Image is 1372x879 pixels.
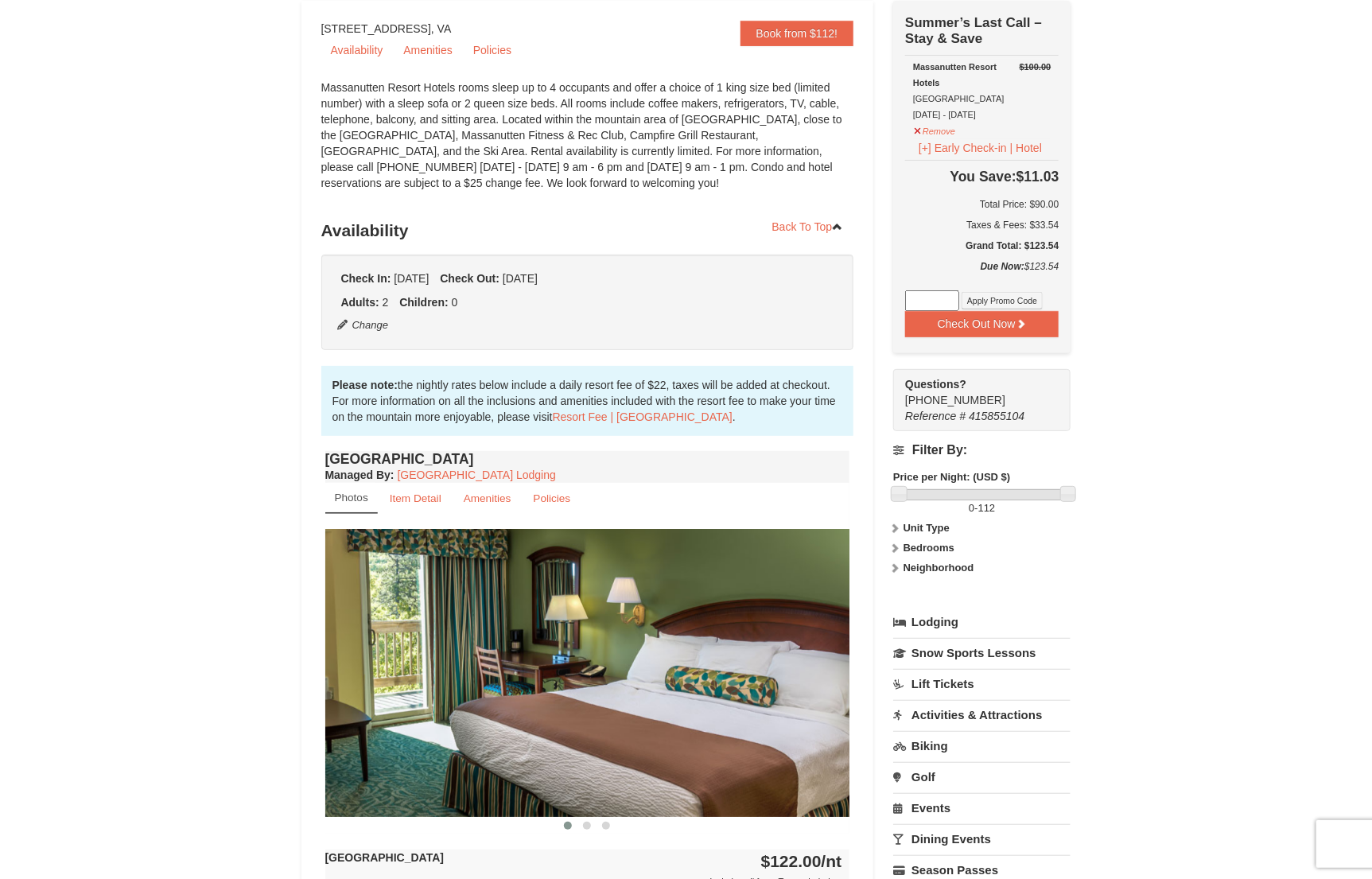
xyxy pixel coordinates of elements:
[913,62,997,88] strong: Massanutten Resort Hotels
[762,215,854,239] a: Back To Top
[969,502,974,514] span: 0
[913,59,1051,123] div: [GEOGRAPHIC_DATA] [DATE] - [DATE]
[325,469,391,481] span: Managed By
[523,483,581,514] a: Policies
[394,38,461,62] a: Amenities
[761,852,842,870] strong: $122.00
[321,80,854,207] div: Massanutten Resort Hotels rooms sleep up to 4 occupants and offer a choice of 1 king size bed (li...
[893,700,1071,729] a: Activities & Attractions
[394,272,429,285] span: [DATE]
[981,261,1024,272] strong: Due Now:
[905,217,1059,233] div: Taxes & Fees: $33.54
[905,311,1059,336] button: Check Out Now
[398,469,556,481] a: [GEOGRAPHIC_DATA] Lodging
[1020,62,1051,72] del: $100.00
[904,562,974,574] strong: Neighborhood
[503,272,538,285] span: [DATE]
[440,272,499,285] strong: Check Out:
[893,471,1010,483] strong: Price per Night: (USD $)
[950,169,1016,185] span: You Save:
[325,469,394,481] strong: :
[321,38,393,62] a: Availability
[325,451,850,467] h4: [GEOGRAPHIC_DATA]
[341,296,379,309] strong: Adults:
[337,317,390,334] button: Change
[464,492,511,504] small: Amenities
[905,15,1042,46] strong: Summer’s Last Call – Stay & Save
[740,21,854,46] a: Book from $112!
[905,376,1042,406] span: [PHONE_NUMBER]
[464,38,521,62] a: Policies
[905,169,1059,185] h4: $11.03
[905,259,1059,290] div: $123.54
[383,296,389,309] span: 2
[905,238,1059,254] h5: Grand Total: $123.54
[332,379,398,391] strong: Please note:
[553,410,733,423] a: Resort Fee | [GEOGRAPHIC_DATA]
[452,296,458,309] span: 0
[893,793,1071,823] a: Events
[335,492,368,504] small: Photos
[399,296,448,309] strong: Children:
[905,196,1059,212] h6: Total Price: $90.00
[533,492,570,504] small: Policies
[321,215,854,247] h3: Availability
[390,492,441,504] small: Item Detail
[962,292,1043,309] button: Apply Promo Code
[913,119,956,139] button: Remove
[905,378,966,391] strong: Questions?
[969,410,1024,422] span: 415855104
[325,529,850,816] img: 18876286-36-6bbdb14b.jpg
[978,502,996,514] span: 112
[325,851,445,864] strong: [GEOGRAPHIC_DATA]
[453,483,522,514] a: Amenities
[893,731,1071,760] a: Biking
[893,669,1071,698] a: Lift Tickets
[905,410,966,422] span: Reference #
[379,483,452,514] a: Item Detail
[321,366,854,436] div: the nightly rates below include a daily resort fee of $22, taxes will be added at checkout. For m...
[893,638,1071,667] a: Snow Sports Lessons
[822,852,842,870] span: /nt
[893,824,1071,854] a: Dining Events
[893,443,1071,457] h4: Filter By:
[325,483,378,514] a: Photos
[913,139,1047,157] button: [+] Early Check-in | Hotel
[341,272,391,285] strong: Check In:
[893,500,1071,516] label: -
[904,522,950,534] strong: Unit Type
[893,762,1071,791] a: Golf
[904,542,954,554] strong: Bedrooms
[893,608,1071,636] a: Lodging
